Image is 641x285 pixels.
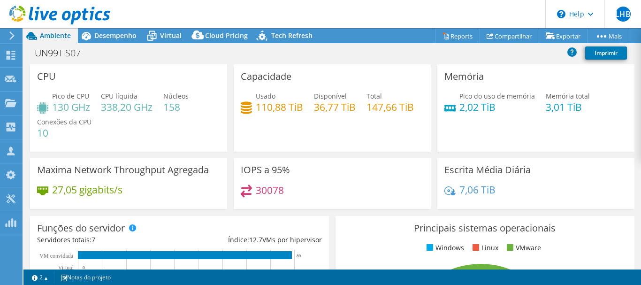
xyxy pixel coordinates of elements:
div: Índice: VMs por hipervisor [179,235,321,245]
h3: Principais sistemas operacionais [343,223,627,233]
h4: 36,77 TiB [314,102,356,112]
text: Virtual [58,264,74,271]
a: Mais [588,29,629,43]
span: Núcleos [163,92,189,100]
a: Reports [435,29,480,43]
text: VM convidada [39,253,73,259]
span: Ambiente [40,31,71,40]
li: Linux [470,243,498,253]
text: 89 [297,254,301,258]
span: Usado [256,92,275,100]
span: Pico de CPU [52,92,89,100]
li: Windows [424,243,464,253]
h4: 2,02 TiB [459,102,535,112]
h3: IOPS a 95% [241,165,290,175]
h4: 338,20 GHz [101,102,153,112]
a: 2 [25,271,54,283]
span: Pico do uso de memória [459,92,535,100]
h4: 110,88 TiB [256,102,303,112]
span: Desempenho [94,31,137,40]
span: Tech Refresh [271,31,313,40]
svg: \n [557,10,565,18]
span: Disponível [314,92,347,100]
a: Compartilhar [480,29,539,43]
h4: 3,01 TiB [546,102,590,112]
span: CPU líquida [101,92,137,100]
span: Conexões da CPU [37,117,92,126]
span: 7 [92,235,95,244]
div: Servidores totais: [37,235,179,245]
h4: 7,06 TiB [459,185,496,195]
h3: Escrita Média Diária [444,165,531,175]
h4: 158 [163,102,189,112]
text: 0 [83,265,85,270]
span: Virtual [160,31,182,40]
a: Notas do projeto [54,271,117,283]
a: Exportar [539,29,588,43]
h4: 30078 [256,185,284,195]
h4: 10 [37,128,92,138]
h4: 130 GHz [52,102,90,112]
h3: Funções do servidor [37,223,125,233]
a: Imprimir [585,46,627,60]
h3: Capacidade [241,71,291,82]
h3: Maxima Network Throughput Agregada [37,165,209,175]
span: Memória total [546,92,590,100]
h4: 147,66 TiB [366,102,414,112]
h3: CPU [37,71,56,82]
li: VMware [504,243,541,253]
span: 12.7 [249,235,262,244]
h4: 27,05 gigabits/s [52,185,122,195]
h1: UN99TIS07 [31,48,95,58]
span: LHB [616,7,631,22]
h3: Memória [444,71,484,82]
span: Total [366,92,382,100]
span: Cloud Pricing [205,31,248,40]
